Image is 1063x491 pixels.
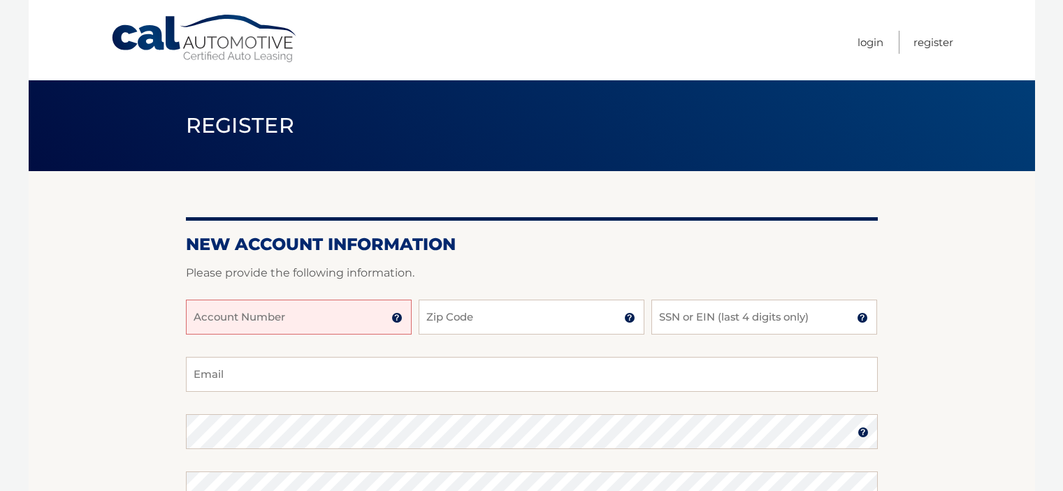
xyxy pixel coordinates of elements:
[186,234,878,255] h2: New Account Information
[858,427,869,438] img: tooltip.svg
[419,300,644,335] input: Zip Code
[186,300,412,335] input: Account Number
[651,300,877,335] input: SSN or EIN (last 4 digits only)
[186,112,295,138] span: Register
[186,357,878,392] input: Email
[391,312,403,323] img: tooltip.svg
[858,31,883,54] a: Login
[857,312,868,323] img: tooltip.svg
[186,263,878,283] p: Please provide the following information.
[110,14,299,64] a: Cal Automotive
[913,31,953,54] a: Register
[624,312,635,323] img: tooltip.svg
